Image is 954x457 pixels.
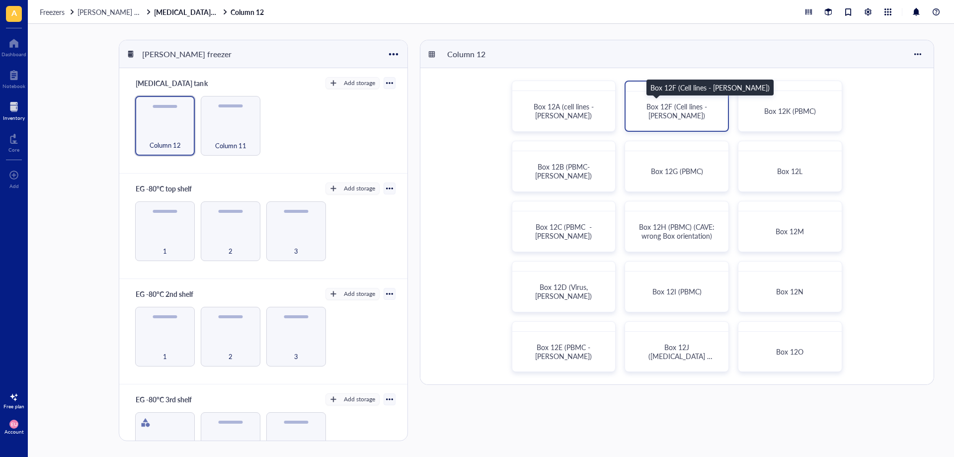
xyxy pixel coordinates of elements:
div: Add storage [344,395,375,404]
div: [MEDICAL_DATA] tank [131,76,212,90]
span: Box 12B (PBMC-[PERSON_NAME]) [535,162,592,181]
div: Core [8,147,19,153]
div: Add storage [344,79,375,88]
button: Add storage [325,77,380,89]
div: Column 12 [443,46,502,63]
span: Box 12I (PBMC) [652,286,702,296]
span: Freezers [40,7,65,17]
div: Free plan [3,403,24,409]
a: Core [8,131,19,153]
span: Column 11 [215,140,246,151]
span: 2 [229,246,233,257]
div: EG -80°C 3rd shelf [131,392,196,406]
button: Add storage [325,183,380,194]
span: Box 12D (Virus, [PERSON_NAME]) [535,282,592,301]
span: 2 [229,351,233,362]
span: A [11,6,17,19]
div: Box 12F (Cell lines - [PERSON_NAME]) [650,82,770,93]
button: Add storage [325,393,380,405]
a: Dashboard [1,35,26,57]
div: Dashboard [1,51,26,57]
span: Box 12A (cell lines - [PERSON_NAME]) [534,101,596,120]
span: Box 12M [776,226,804,236]
a: Inventory [3,99,25,121]
div: EG -80°C top shelf [131,182,196,195]
button: Add storage [325,288,380,300]
a: [MEDICAL_DATA] tankColumn 12 [154,7,266,16]
div: Add [9,183,19,189]
span: Column 12 [150,140,181,151]
span: EU [11,421,17,427]
div: Add storage [344,184,375,193]
a: Notebook [2,67,25,89]
span: Box 12L [777,166,802,176]
span: Box 12O [776,347,803,357]
span: Box 12K (PBMC) [764,106,816,116]
span: Box 12H (PBMC) (CAVE: wrong Box orientation) [639,222,716,241]
span: 1 [163,246,167,257]
a: [PERSON_NAME] freezer [78,7,152,16]
div: Inventory [3,115,25,121]
span: 1 [163,351,167,362]
div: Account [4,429,24,435]
span: 3 [294,246,298,257]
span: [PERSON_NAME] freezer [78,7,155,17]
div: EG -80°C 2nd shelf [131,287,198,301]
span: Box 12F (Cell lines - [PERSON_NAME]) [646,101,709,120]
div: Add storage [344,289,375,298]
div: Notebook [2,83,25,89]
span: 3 [294,351,298,362]
div: [PERSON_NAME] freezer [138,46,236,63]
span: Box 12C (PBMC - [PERSON_NAME]) [535,222,594,241]
span: Box 12G (PBMC) [651,166,703,176]
span: Box 12E (PBMC - [PERSON_NAME]) [535,342,592,361]
a: Freezers [40,7,76,16]
span: Box 12N [776,286,803,296]
span: Box 12J ([MEDICAL_DATA] [PERSON_NAME]) [648,342,713,370]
